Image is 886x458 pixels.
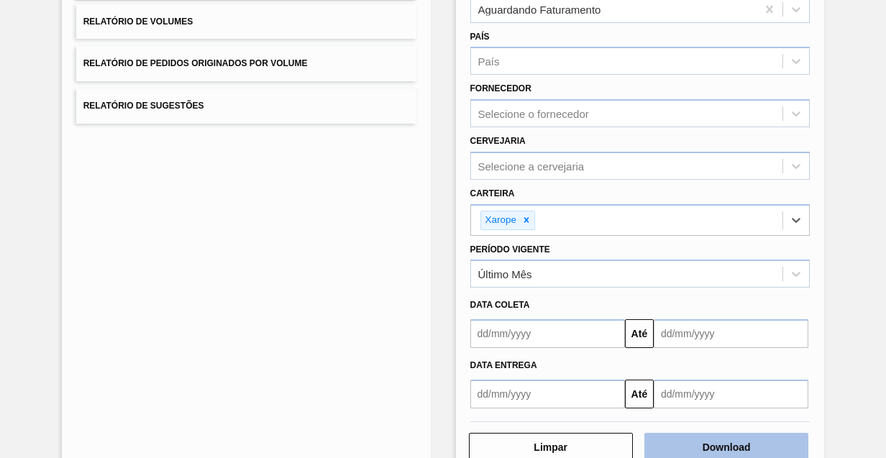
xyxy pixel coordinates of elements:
[625,380,654,408] button: Até
[625,319,654,348] button: Até
[470,32,490,42] label: País
[470,319,625,348] input: dd/mm/yyyy
[470,360,537,370] span: Data entrega
[470,136,526,146] label: Cervejaria
[481,211,519,229] div: Xarope
[76,46,416,81] button: Relatório de Pedidos Originados por Volume
[76,4,416,40] button: Relatório de Volumes
[478,160,585,172] div: Selecione a cervejaria
[470,300,530,310] span: Data coleta
[83,101,204,111] span: Relatório de Sugestões
[470,83,531,93] label: Fornecedor
[83,58,308,68] span: Relatório de Pedidos Originados por Volume
[478,108,589,120] div: Selecione o fornecedor
[478,55,500,68] div: País
[470,380,625,408] input: dd/mm/yyyy
[83,17,193,27] span: Relatório de Volumes
[470,188,515,198] label: Carteira
[654,319,808,348] input: dd/mm/yyyy
[478,3,601,15] div: Aguardando Faturamento
[478,268,532,280] div: Último Mês
[654,380,808,408] input: dd/mm/yyyy
[76,88,416,124] button: Relatório de Sugestões
[470,244,550,255] label: Período Vigente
